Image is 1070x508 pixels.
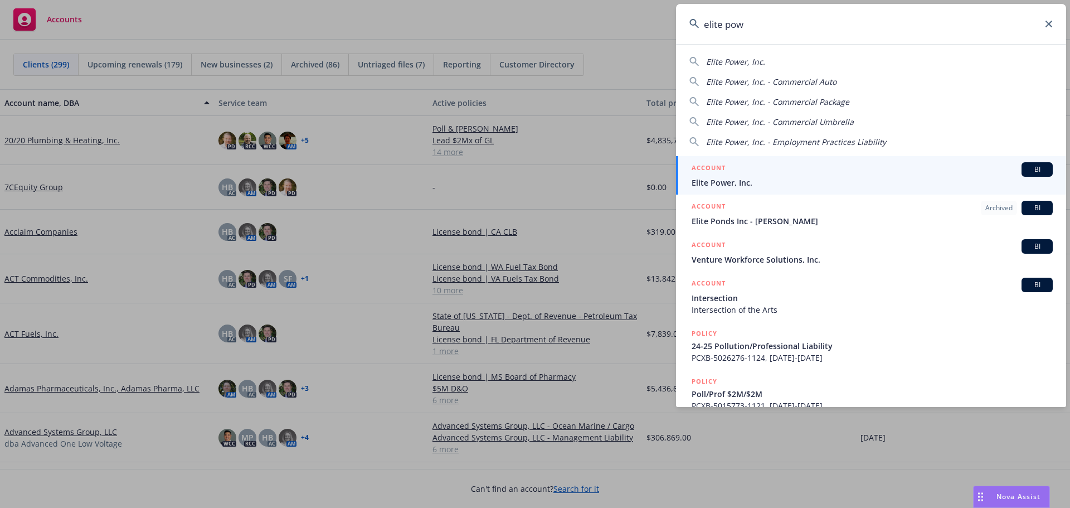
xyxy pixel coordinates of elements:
h5: ACCOUNT [692,162,726,176]
span: Nova Assist [996,492,1040,501]
span: Elite Power, Inc. - Commercial Package [706,96,849,107]
span: BI [1026,280,1048,290]
a: ACCOUNTArchivedBIElite Ponds Inc - [PERSON_NAME] [676,195,1066,233]
a: ACCOUNTBIElite Power, Inc. [676,156,1066,195]
span: BI [1026,203,1048,213]
h5: ACCOUNT [692,201,726,214]
span: 24-25 Pollution/Professional Liability [692,340,1053,352]
h5: POLICY [692,328,717,339]
button: Nova Assist [973,486,1050,508]
h5: ACCOUNT [692,239,726,253]
span: BI [1026,241,1048,251]
span: PCXB-5026276-1124, [DATE]-[DATE] [692,352,1053,364]
a: ACCOUNTBIIntersectionIntersection of the Arts [676,272,1066,322]
span: BI [1026,165,1048,175]
a: ACCOUNTBIVenture Workforce Solutions, Inc. [676,233,1066,272]
span: Venture Workforce Solutions, Inc. [692,254,1053,265]
span: Archived [985,203,1013,213]
span: Poll/Prof $2M/$2M [692,388,1053,400]
span: Elite Power, Inc. - Commercial Auto [706,76,836,87]
span: Elite Power, Inc. - Employment Practices Liability [706,137,886,147]
a: POLICYPoll/Prof $2M/$2MPCXB-5015773-1121, [DATE]-[DATE] [676,370,1066,418]
input: Search... [676,4,1066,44]
h5: POLICY [692,376,717,387]
span: Elite Power, Inc. [692,177,1053,188]
span: Elite Ponds Inc - [PERSON_NAME] [692,215,1053,227]
span: Intersection [692,292,1053,304]
span: Intersection of the Arts [692,304,1053,316]
span: PCXB-5015773-1121, [DATE]-[DATE] [692,400,1053,412]
a: POLICY24-25 Pollution/Professional LiabilityPCXB-5026276-1124, [DATE]-[DATE] [676,322,1066,370]
span: Elite Power, Inc. - Commercial Umbrella [706,117,854,127]
span: Elite Power, Inc. [706,56,765,67]
h5: ACCOUNT [692,278,726,291]
div: Drag to move [974,486,988,507]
